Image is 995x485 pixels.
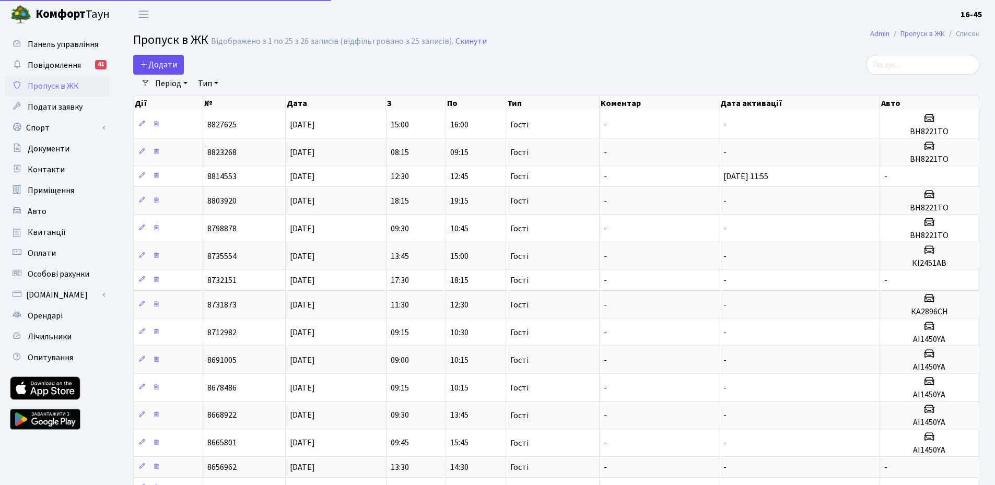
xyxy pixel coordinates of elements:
span: 18:15 [450,275,469,286]
span: Гості [510,328,529,337]
span: - [604,410,607,421]
span: Особові рахунки [28,268,89,280]
span: - [604,251,607,262]
span: 8656962 [207,462,237,473]
span: Гості [510,301,529,309]
span: [DATE] 11:55 [723,171,768,182]
th: № [203,96,286,111]
span: 18:15 [391,195,409,207]
span: - [723,354,727,366]
span: Авто [28,206,46,217]
span: - [604,437,607,449]
a: Панель управління [5,34,110,55]
a: Спорт [5,117,110,138]
span: - [884,275,887,286]
h5: АІ1450YA [884,445,975,455]
a: Подати заявку [5,97,110,117]
span: Додати [140,59,177,70]
span: Пропуск в ЖК [133,31,208,49]
h5: ВН8221ТО [884,203,975,213]
span: 09:15 [391,327,409,338]
a: Особові рахунки [5,264,110,285]
th: Дії [134,96,203,111]
img: logo.png [10,4,31,25]
span: Гості [510,252,529,261]
span: 8691005 [207,354,237,366]
span: Гості [510,172,529,181]
span: - [604,299,607,311]
a: Авто [5,201,110,222]
span: [DATE] [290,171,315,182]
span: [DATE] [290,251,315,262]
th: Дата [286,96,387,111]
span: - [884,171,887,182]
span: 19:15 [450,195,469,207]
h5: АІ1450YA [884,335,975,345]
span: Пропуск в ЖК [28,80,79,92]
span: 16:00 [450,119,469,131]
div: 41 [95,60,107,69]
th: З [386,96,446,111]
span: Гості [510,439,529,447]
a: Контакти [5,159,110,180]
span: [DATE] [290,354,315,366]
a: 16-45 [961,8,982,21]
input: Пошук... [866,55,979,75]
span: 17:30 [391,275,409,286]
div: Відображено з 1 по 25 з 26 записів (відфільтровано з 25 записів). [211,37,453,46]
span: Гості [510,121,529,129]
span: [DATE] [290,223,315,234]
span: 12:45 [450,171,469,182]
th: Дата активації [719,96,880,111]
span: Гості [510,463,529,471]
span: 10:15 [450,382,469,394]
span: [DATE] [290,147,315,158]
span: - [723,410,727,421]
span: - [723,437,727,449]
a: Орендарі [5,305,110,326]
span: 12:30 [450,299,469,311]
span: - [723,299,727,311]
span: Контакти [28,164,65,175]
span: 10:15 [450,354,469,366]
h5: КІ2451АВ [884,258,975,268]
span: 13:30 [391,462,409,473]
a: Додати [133,55,184,75]
span: 09:45 [391,437,409,449]
span: 8668922 [207,410,237,421]
a: [DOMAIN_NAME] [5,285,110,305]
span: 10:30 [450,327,469,338]
a: Квитанції [5,222,110,243]
a: Admin [870,28,889,39]
h5: ВН8221ТО [884,155,975,164]
span: - [604,171,607,182]
span: 09:15 [450,147,469,158]
span: Гості [510,411,529,420]
a: Опитування [5,347,110,368]
span: Опитування [28,352,73,363]
b: 16-45 [961,9,982,20]
span: Приміщення [28,185,74,196]
span: [DATE] [290,195,315,207]
a: Документи [5,138,110,159]
a: Приміщення [5,180,110,201]
span: 8665801 [207,437,237,449]
span: 8798878 [207,223,237,234]
a: Тип [194,75,223,92]
span: 10:45 [450,223,469,234]
span: 13:45 [391,251,409,262]
span: 8823268 [207,147,237,158]
span: 8814553 [207,171,237,182]
h5: КА2896СН [884,307,975,317]
a: Повідомлення41 [5,55,110,76]
span: - [604,147,607,158]
span: 15:00 [450,251,469,262]
a: Скинути [455,37,487,46]
span: 09:00 [391,354,409,366]
span: - [604,382,607,394]
span: [DATE] [290,275,315,286]
span: [DATE] [290,437,315,449]
span: [DATE] [290,462,315,473]
a: Оплати [5,243,110,264]
th: Тип [506,96,600,111]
